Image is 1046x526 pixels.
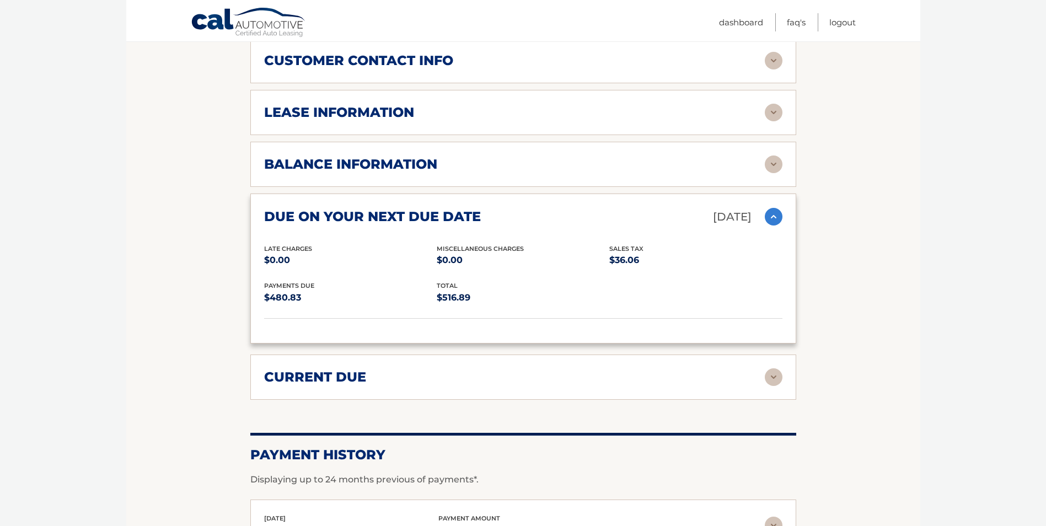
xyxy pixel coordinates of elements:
img: accordion-rest.svg [765,155,782,173]
h2: Payment History [250,447,796,463]
h2: due on your next due date [264,208,481,225]
img: accordion-rest.svg [765,368,782,386]
a: FAQ's [787,13,806,31]
span: total [437,282,458,289]
p: Displaying up to 24 months previous of payments*. [250,473,796,486]
img: accordion-active.svg [765,208,782,226]
a: Dashboard [719,13,763,31]
span: Late Charges [264,245,312,253]
h2: balance information [264,156,437,173]
a: Cal Automotive [191,7,307,39]
span: payment amount [438,514,500,522]
img: accordion-rest.svg [765,52,782,69]
h2: current due [264,369,366,385]
a: Logout [829,13,856,31]
p: $0.00 [264,253,437,268]
span: Payments Due [264,282,314,289]
h2: lease information [264,104,414,121]
p: $0.00 [437,253,609,268]
h2: customer contact info [264,52,453,69]
p: $36.06 [609,253,782,268]
p: $480.83 [264,290,437,305]
span: Sales Tax [609,245,643,253]
img: accordion-rest.svg [765,104,782,121]
p: [DATE] [713,207,752,227]
span: Miscellaneous Charges [437,245,524,253]
p: $516.89 [437,290,609,305]
span: [DATE] [264,514,286,522]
